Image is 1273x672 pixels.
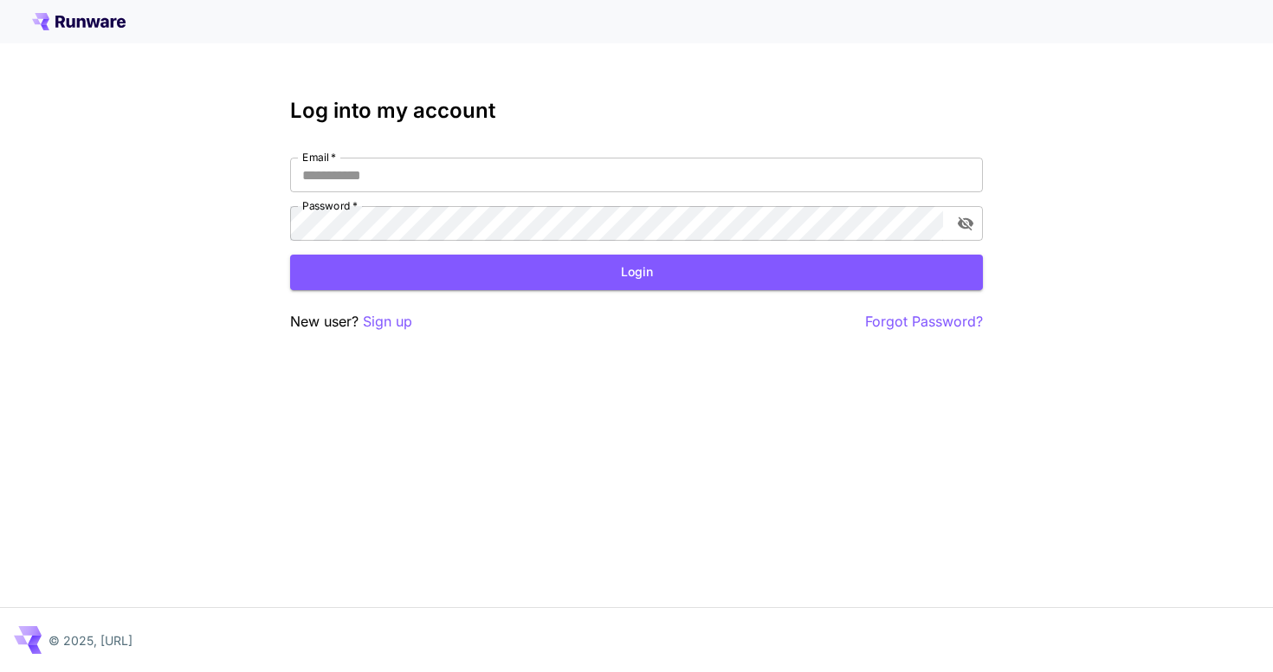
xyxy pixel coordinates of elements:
button: Login [290,255,983,290]
h3: Log into my account [290,99,983,123]
label: Password [302,198,358,213]
p: New user? [290,311,412,333]
label: Email [302,150,336,165]
p: © 2025, [URL] [48,631,132,649]
button: Forgot Password? [865,311,983,333]
button: toggle password visibility [950,208,981,239]
button: Sign up [363,311,412,333]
